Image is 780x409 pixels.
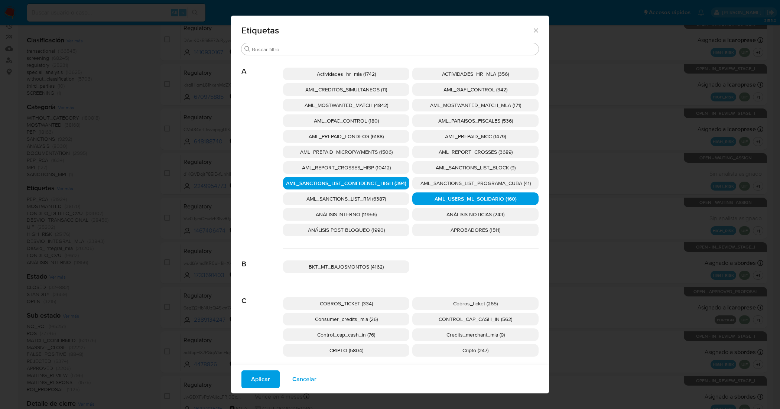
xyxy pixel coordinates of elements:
[430,101,521,109] span: AML_MOSTWANTED_MATCH_MLA (171)
[442,70,509,78] span: ACTIVIDADES_HR_MLA (356)
[283,344,409,357] div: CRIPTO (5804)
[241,285,283,305] span: C
[283,130,409,143] div: AML_PREPAID_FONDEOS (6188)
[305,101,388,109] span: AML_MOSTWANTED_MATCH (4842)
[532,27,539,33] button: Cerrar
[462,347,488,354] span: Cripto (247)
[320,300,373,307] span: COBROS_TICKET (334)
[309,263,384,270] span: BKT_MT_BAJOSMONTOS (4162)
[439,148,513,156] span: AML_REPORT_CROSSES (3689)
[412,114,539,127] div: AML_PARAISOS_FISCALES (536)
[283,313,409,325] div: Consumer_credits_mla (26)
[439,315,512,323] span: CONTROL_CAP_CASH_IN (562)
[412,297,539,310] div: Cobros_ticket (265)
[286,179,406,187] span: AML_SANCTIONS_LIST_CONFIDENCE_HIGH (394)
[412,224,539,236] div: APROBADORES (1511)
[308,226,385,234] span: ANÁLISIS POST BLOQUEO (1990)
[446,331,505,338] span: Credits_merchant_mla (9)
[420,179,531,187] span: AML_SANCTIONS_LIST_PROGRAMA_CUBA (41)
[412,313,539,325] div: CONTROL_CAP_CASH_IN (562)
[252,46,536,53] input: Buscar filtro
[412,99,539,111] div: AML_MOSTWANTED_MATCH_MLA (171)
[283,146,409,158] div: AML_PREPAID_MICROPAYMENTS (1506)
[283,177,409,189] div: AML_SANCTIONS_LIST_CONFIDENCE_HIGH (394)
[283,114,409,127] div: AML_OFAC_CONTROL (180)
[283,68,409,80] div: Actividades_hr_mla (1742)
[412,146,539,158] div: AML_REPORT_CROSSES (3689)
[438,117,513,124] span: AML_PARAISOS_FISCALES (536)
[241,370,280,388] button: Aplicar
[283,260,409,273] div: BKT_MT_BAJOSMONTOS (4162)
[445,133,506,140] span: AML_PREPAID_MCC (1479)
[244,46,250,52] button: Buscar
[443,86,507,93] span: AML_GAFI_CONTROL (342)
[241,26,532,35] span: Etiquetas
[316,211,377,218] span: ANÁLISIS INTERNO (11956)
[283,83,409,96] div: AML_CREDITOS_SIMULTANEOS (11)
[317,331,375,338] span: Control_cap_cash_in (76)
[412,328,539,341] div: Credits_merchant_mla (9)
[314,117,379,124] span: AML_OFAC_CONTROL (180)
[302,164,391,171] span: AML_REPORT_CROSSES_HISP (10412)
[329,347,363,354] span: CRIPTO (5804)
[412,130,539,143] div: AML_PREPAID_MCC (1479)
[283,99,409,111] div: AML_MOSTWANTED_MATCH (4842)
[306,195,386,202] span: AML_SANCTIONS_LIST_RM (6387)
[412,161,539,174] div: AML_SANCTIONS_LIST_BLOCK (9)
[292,371,316,387] span: Cancelar
[283,297,409,310] div: COBROS_TICKET (334)
[436,164,516,171] span: AML_SANCTIONS_LIST_BLOCK (9)
[241,56,283,76] span: A
[309,133,384,140] span: AML_PREPAID_FONDEOS (6188)
[283,161,409,174] div: AML_REPORT_CROSSES_HISP (10412)
[305,86,387,93] span: AML_CREDITOS_SIMULTANEOS (11)
[283,192,409,205] div: AML_SANCTIONS_LIST_RM (6387)
[283,328,409,341] div: Control_cap_cash_in (76)
[317,70,376,78] span: Actividades_hr_mla (1742)
[412,68,539,80] div: ACTIVIDADES_HR_MLA (356)
[283,224,409,236] div: ANÁLISIS POST BLOQUEO (1990)
[451,226,500,234] span: APROBADORES (1511)
[315,315,378,323] span: Consumer_credits_mla (26)
[412,177,539,189] div: AML_SANCTIONS_LIST_PROGRAMA_CUBA (41)
[300,148,393,156] span: AML_PREPAID_MICROPAYMENTS (1506)
[446,211,504,218] span: ANÁLISIS NOTICIAS (243)
[453,300,498,307] span: Cobros_ticket (265)
[251,371,270,387] span: Aplicar
[435,195,517,202] span: AML_USERS_ML_SOLIDARIO (160)
[412,192,539,205] div: AML_USERS_ML_SOLIDARIO (160)
[283,208,409,221] div: ANÁLISIS INTERNO (11956)
[412,208,539,221] div: ANÁLISIS NOTICIAS (243)
[241,249,283,269] span: B
[412,83,539,96] div: AML_GAFI_CONTROL (342)
[283,370,326,388] button: Cancelar
[412,344,539,357] div: Cripto (247)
